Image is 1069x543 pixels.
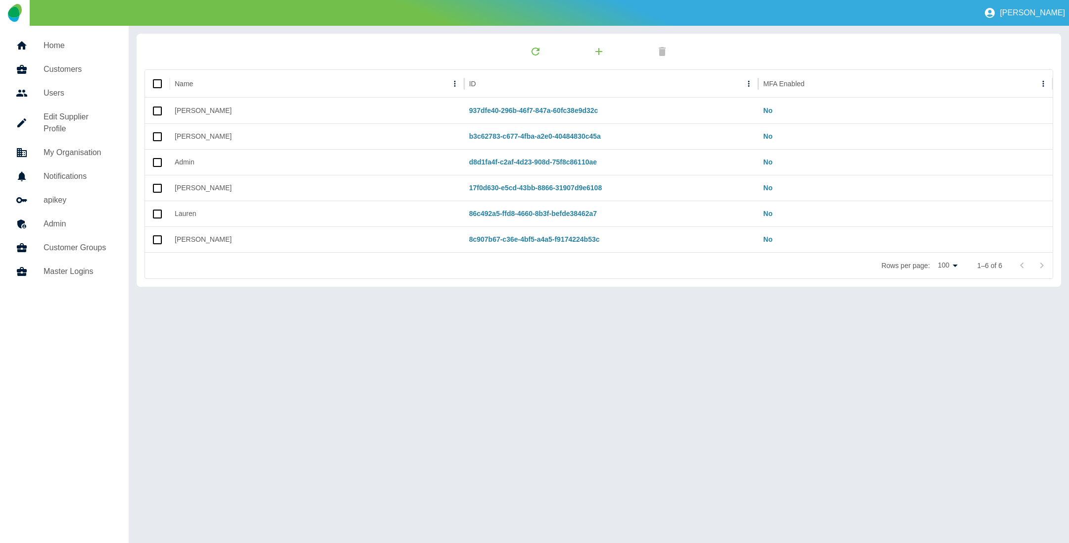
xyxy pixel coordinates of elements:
h5: Master Logins [44,266,113,277]
div: Steve Smith [170,98,464,123]
a: No [763,158,773,166]
a: b3c62783-c677-4fba-a2e0-40484830c45a [469,132,601,140]
h5: My Organisation [44,147,113,159]
a: No [763,235,773,243]
a: No [763,132,773,140]
a: Customer Groups [8,236,121,260]
div: ID [469,80,476,88]
a: Users [8,81,121,105]
a: My Organisation [8,141,121,164]
h5: Users [44,87,113,99]
a: Notifications [8,164,121,188]
h5: apikey [44,194,113,206]
a: 17f0d630-e5cd-43bb-8866-31907d9e6108 [469,184,602,192]
a: apikey [8,188,121,212]
div: Jamie Cruickshank [170,123,464,149]
h5: Home [44,40,113,52]
p: Rows per page: [881,261,930,271]
a: No [763,184,773,192]
div: Dan [170,226,464,252]
h5: Edit Supplier Profile [44,111,113,135]
a: Admin [8,212,121,236]
a: Master Logins [8,260,121,283]
a: No [763,107,773,114]
button: ID column menu [742,77,756,91]
a: 8c907b67-c36e-4bf5-a4a5-f9174224b53c [469,235,600,243]
div: 100 [934,258,961,272]
p: [PERSON_NAME] [1000,8,1065,17]
a: Customers [8,57,121,81]
button: MFA Enabled column menu [1036,77,1050,91]
div: Lauren [170,201,464,226]
div: MFA Enabled [763,80,804,88]
button: Name column menu [448,77,462,91]
a: Home [8,34,121,57]
h5: Customer Groups [44,242,113,254]
a: d8d1fa4f-c2af-4d23-908d-75f8c86110ae [469,158,597,166]
div: Admin [170,149,464,175]
h5: Admin [44,218,113,230]
div: Titus [170,175,464,201]
img: Logo [8,4,21,22]
a: Edit Supplier Profile [8,105,121,141]
p: 1–6 of 6 [977,261,1002,271]
button: [PERSON_NAME] [980,3,1069,23]
a: No [763,210,773,217]
div: Name [175,80,193,88]
h5: Customers [44,63,113,75]
a: 86c492a5-ffd8-4660-8b3f-befde38462a7 [469,210,597,217]
h5: Notifications [44,170,113,182]
a: 937dfe40-296b-46f7-847a-60fc38e9d32c [469,107,598,114]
